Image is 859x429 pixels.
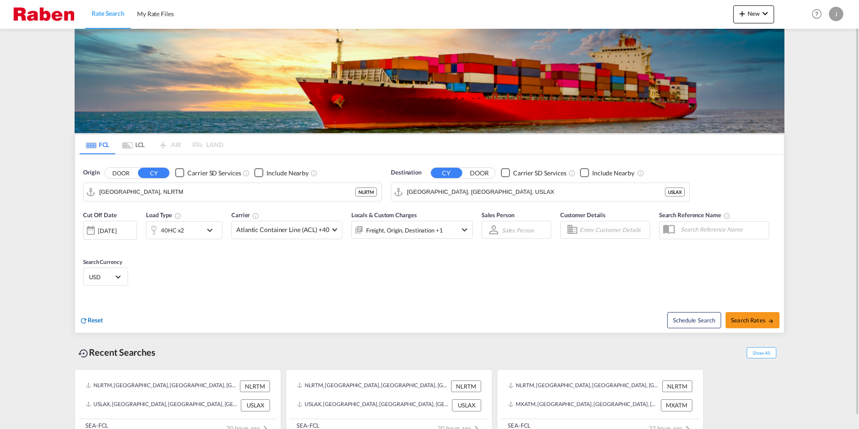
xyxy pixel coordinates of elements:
div: USLAX, Los Angeles, CA, United States, North America, Americas [86,399,239,411]
div: 40HC x2 [161,224,184,237]
span: Atlantic Container Line (ACL) +40 [236,225,329,234]
div: USLAX, Los Angeles, CA, United States, North America, Americas [297,399,450,411]
span: Destination [391,168,421,177]
div: MXATM [661,399,692,411]
div: NLRTM [662,380,692,392]
input: Search by Port [99,185,355,199]
span: Cut Off Date [83,211,117,219]
div: Carrier SD Services [513,169,567,178]
div: J [829,7,843,21]
span: New [737,10,770,17]
span: Carrier [231,211,259,219]
span: Locals & Custom Charges [351,211,417,219]
span: Customer Details [560,211,606,219]
span: Search Currency [83,259,122,265]
div: [DATE] [98,227,116,235]
span: Show All [747,347,776,358]
md-input-container: Rotterdam, NLRTM [84,183,381,201]
md-icon: Unchecked: Search for CY (Container Yard) services for all selected carriers.Checked : Search for... [243,170,250,177]
input: Search by Port [407,185,665,199]
md-icon: icon-plus 400-fg [737,8,748,19]
div: Freight Origin Destination Factory Stuffingicon-chevron-down [351,221,473,239]
md-icon: The selected Trucker/Carrierwill be displayed in the rate results If the rates are from another f... [252,212,259,219]
md-checkbox: Checkbox No Ink [580,168,634,178]
md-datepicker: Select [83,239,90,251]
div: MXATM, Altamira, Mexico, Mexico & Central America, Americas [508,399,659,411]
div: NLRTM, Rotterdam, Netherlands, Western Europe, Europe [297,380,449,392]
md-tab-item: LCL [115,134,151,154]
md-icon: Unchecked: Ignores neighbouring ports when fetching rates.Checked : Includes neighbouring ports w... [310,170,318,177]
md-select: Sales Person [501,223,535,237]
span: My Rate Files [137,10,174,18]
div: Include Nearby [266,169,309,178]
md-checkbox: Checkbox No Ink [175,168,241,178]
md-icon: icon-arrow-right [768,318,774,324]
button: DOOR [105,168,137,178]
md-icon: icon-refresh [80,317,88,325]
md-icon: icon-chevron-down [204,225,220,236]
img: 56a1822070ee11ef8af4bf29ef0a0da2.png [13,4,74,24]
span: USD [89,273,114,281]
div: USLAX [665,188,685,197]
md-select: Select Currency: $ USDUnited States Dollar [88,270,123,283]
span: Search Rates [731,317,774,324]
md-checkbox: Checkbox No Ink [254,168,309,178]
md-icon: icon-backup-restore [78,348,89,359]
div: NLRTM, Rotterdam, Netherlands, Western Europe, Europe [508,380,660,392]
span: Help [809,6,824,22]
div: USLAX [241,399,270,411]
button: icon-plus 400-fgNewicon-chevron-down [733,5,774,23]
md-pagination-wrapper: Use the left and right arrow keys to navigate between tabs [80,134,223,154]
div: Recent Searches [75,342,159,362]
div: Carrier SD Services [187,169,241,178]
button: Search Ratesicon-arrow-right [726,312,779,328]
div: Origin DOOR CY Checkbox No InkUnchecked: Search for CY (Container Yard) services for all selected... [75,155,784,333]
div: Include Nearby [592,169,634,178]
div: Freight Origin Destination Factory Stuffing [366,224,443,237]
input: Search Reference Name [676,223,769,236]
input: Enter Customer Details [580,223,647,237]
span: Reset [88,316,103,324]
div: 40HC x2icon-chevron-down [146,221,222,239]
div: USLAX [452,399,481,411]
md-icon: Unchecked: Search for CY (Container Yard) services for all selected carriers.Checked : Search for... [568,170,576,177]
md-icon: icon-information-outline [174,212,182,219]
md-icon: icon-chevron-down [459,224,470,235]
div: NLRTM [451,380,481,392]
div: Help [809,6,829,22]
div: NLRTM [240,380,270,392]
span: Load Type [146,211,182,219]
button: Note: By default Schedule search will only considerorigin ports, destination ports and cut off da... [667,312,721,328]
md-tab-item: FCL [80,134,115,154]
md-icon: icon-chevron-down [760,8,770,19]
button: CY [431,168,462,178]
div: NLRTM, Rotterdam, Netherlands, Western Europe, Europe [86,380,238,392]
md-input-container: Los Angeles, CA, USLAX [391,183,689,201]
md-icon: Your search will be saved by the below given name [723,212,731,219]
button: DOOR [464,168,495,178]
div: icon-refreshReset [80,316,103,326]
img: LCL+%26+FCL+BACKGROUND.png [75,29,784,133]
div: NLRTM [355,188,377,197]
span: Origin [83,168,99,177]
md-checkbox: Checkbox No Ink [501,168,567,178]
span: Rate Search [92,9,124,17]
span: Sales Person [482,211,514,219]
div: [DATE] [83,221,137,240]
span: Search Reference Name [659,211,731,219]
md-icon: Unchecked: Ignores neighbouring ports when fetching rates.Checked : Includes neighbouring ports w... [637,170,644,177]
button: CY [138,168,169,178]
